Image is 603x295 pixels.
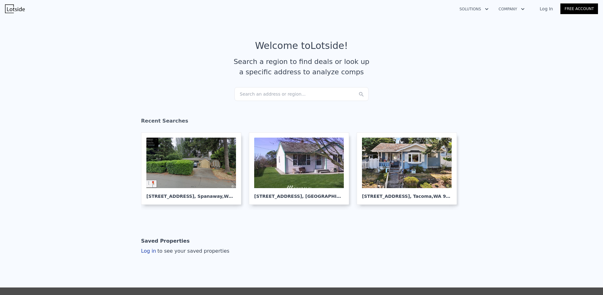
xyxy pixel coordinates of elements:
a: [STREET_ADDRESS], Spanaway,WA 98387 [141,132,246,205]
img: Lotside [5,4,25,13]
a: Free Account [560,3,598,14]
div: Recent Searches [141,112,462,132]
div: [STREET_ADDRESS] , Spanaway [146,188,236,199]
div: Welcome to Lotside ! [255,40,348,51]
div: Search a region to find deals or look up a specific address to analyze comps [231,56,372,77]
button: Solutions [454,3,494,15]
a: Log In [532,6,560,12]
span: to see your saved properties [156,248,229,254]
div: Saved Properties [141,235,190,247]
a: [STREET_ADDRESS], [GEOGRAPHIC_DATA] [249,132,354,205]
button: Company [494,3,530,15]
div: [STREET_ADDRESS] , [GEOGRAPHIC_DATA] [254,188,344,199]
div: [STREET_ADDRESS] , Tacoma [362,188,452,199]
span: , WA 98387 [222,194,249,199]
a: [STREET_ADDRESS], Tacoma,WA 98405 [357,132,462,205]
div: Log in [141,247,229,255]
div: Search an address or region... [234,87,369,101]
span: , WA 98405 [432,194,458,199]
